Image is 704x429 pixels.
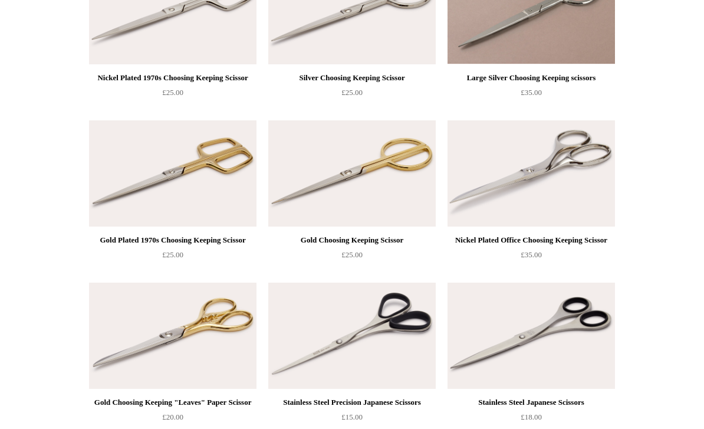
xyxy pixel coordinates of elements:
[341,88,363,97] span: £25.00
[268,283,436,389] img: Stainless Steel Precision Japanese Scissors
[448,120,615,227] img: Nickel Plated Office Choosing Keeping Scissor
[341,250,363,259] span: £25.00
[450,233,612,247] div: Nickel Plated Office Choosing Keeping Scissor
[268,233,436,281] a: Gold Choosing Keeping Scissor £25.00
[268,71,436,119] a: Silver Choosing Keeping Scissor £25.00
[450,71,612,85] div: Large Silver Choosing Keeping scissors
[448,120,615,227] a: Nickel Plated Office Choosing Keeping Scissor Nickel Plated Office Choosing Keeping Scissor
[162,88,183,97] span: £25.00
[450,395,612,410] div: Stainless Steel Japanese Scissors
[89,120,256,227] a: Gold Plated 1970s Choosing Keeping Scissor Gold Plated 1970s Choosing Keeping Scissor
[521,88,542,97] span: £35.00
[89,120,256,227] img: Gold Plated 1970s Choosing Keeping Scissor
[448,283,615,389] img: Stainless Steel Japanese Scissors
[268,120,436,227] img: Gold Choosing Keeping Scissor
[92,233,254,247] div: Gold Plated 1970s Choosing Keeping Scissor
[521,250,542,259] span: £35.00
[448,283,615,389] a: Stainless Steel Japanese Scissors Stainless Steel Japanese Scissors
[271,71,433,85] div: Silver Choosing Keeping Scissor
[89,283,256,389] a: Gold Choosing Keeping "Leaves" Paper Scissor Gold Choosing Keeping "Leaves" Paper Scissor
[92,395,254,410] div: Gold Choosing Keeping "Leaves" Paper Scissor
[92,71,254,85] div: Nickel Plated 1970s Choosing Keeping Scissor
[341,412,363,421] span: £15.00
[271,395,433,410] div: Stainless Steel Precision Japanese Scissors
[89,233,256,281] a: Gold Plated 1970s Choosing Keeping Scissor £25.00
[89,283,256,389] img: Gold Choosing Keeping "Leaves" Paper Scissor
[162,250,183,259] span: £25.00
[448,71,615,119] a: Large Silver Choosing Keeping scissors £35.00
[268,283,436,389] a: Stainless Steel Precision Japanese Scissors Stainless Steel Precision Japanese Scissors
[448,233,615,281] a: Nickel Plated Office Choosing Keeping Scissor £35.00
[521,412,542,421] span: £18.00
[162,412,183,421] span: £20.00
[89,71,256,119] a: Nickel Plated 1970s Choosing Keeping Scissor £25.00
[268,120,436,227] a: Gold Choosing Keeping Scissor Gold Choosing Keeping Scissor
[271,233,433,247] div: Gold Choosing Keeping Scissor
